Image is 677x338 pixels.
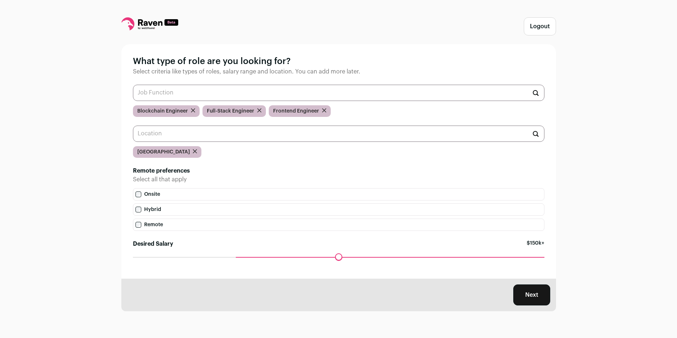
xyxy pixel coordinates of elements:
p: Select all that apply [133,175,544,184]
button: Next [513,284,550,305]
h2: Remote preferences [133,166,544,175]
label: Desired Salary [133,240,173,248]
span: Blockchain Engineer [137,107,188,115]
label: Onsite [133,188,544,200]
button: Logout [524,17,556,35]
span: $150k+ [527,240,544,257]
h1: What type of role are you looking for? [133,56,544,67]
input: Remote [135,222,141,228]
input: Job Function [133,85,544,101]
label: Remote [133,219,544,231]
span: [GEOGRAPHIC_DATA] [137,148,190,156]
input: Onsite [135,191,141,197]
span: Full-Stack Engineer [207,107,254,115]
label: Hybrid [133,203,544,216]
input: Hybrid [135,207,141,212]
span: Frontend Engineer [273,107,319,115]
p: Select criteria like types of roles, salary range and location. You can add more later. [133,67,544,76]
input: Location [133,126,544,142]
